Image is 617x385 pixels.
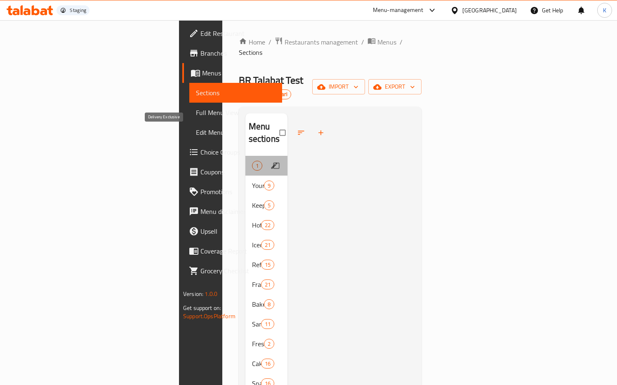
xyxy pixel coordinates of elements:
div: items [261,319,274,329]
span: Your Summer is Ready [252,181,264,190]
span: 2 [264,340,274,348]
span: 1 [252,162,262,170]
div: Your Summer is Ready9 [245,176,288,195]
span: 5 [264,202,274,209]
span: Hot Beverages [252,220,261,230]
a: Restaurants management [275,37,358,47]
span: Bakery [252,299,264,309]
a: Upsell [182,221,282,241]
span: export [375,82,415,92]
span: Sandwiches [252,319,261,329]
span: 8 [264,300,274,308]
a: Support.OpsPlatform [183,311,235,322]
span: Keep the Gathering Flowing [252,200,264,210]
span: 21 [261,241,274,249]
div: Bakery8 [245,294,288,314]
a: Edit Restaurant [182,23,282,43]
div: Refreshas® & Iced Teas15 [245,255,288,275]
span: 22 [261,221,274,229]
div: items [264,181,274,190]
div: items [261,240,274,250]
span: Promotions [200,187,276,197]
div: Fresh Fruit and Pots2 [245,334,288,354]
li: / [400,37,403,47]
button: export [368,79,422,94]
div: items [261,359,274,369]
div: Cakes, Cookies & More16 [245,354,288,373]
span: import [319,82,358,92]
span: 11 [261,320,274,328]
div: Keep the Gathering Flowing5 [245,195,288,215]
li: / [361,37,364,47]
span: Grocery Checklist [200,266,276,276]
span: K [603,6,606,15]
span: Edit Restaurant [200,28,276,38]
span: Iced Beverages [252,240,261,250]
span: 21 [261,281,274,289]
div: Iced Beverages21 [245,235,288,255]
div: items [264,200,274,210]
span: 9 [264,182,274,190]
a: Menu disclaimer [182,202,282,221]
span: Menus [377,37,396,47]
a: Sections [189,83,282,103]
span: Sort sections [292,124,312,142]
a: Coupons [182,162,282,182]
a: Choice Groups [182,142,282,162]
span: Menus [202,68,276,78]
div: Staging [70,7,86,14]
div: items [264,339,274,349]
a: Promotions [182,182,282,202]
span: Sections [196,88,276,98]
a: Menus [182,63,282,83]
div: items [264,299,274,309]
div: items [261,279,274,289]
span: Coverage Report [200,246,276,256]
a: Coverage Report [182,241,282,261]
div: items [261,260,274,270]
span: Full Menu View [196,108,276,117]
div: items [252,161,262,171]
span: Choice Groups [200,147,276,157]
a: Full Menu View [189,103,282,122]
a: Grocery Checklist [182,261,282,281]
span: Select all sections [275,125,292,141]
span: 16 [261,360,274,368]
div: Sandwiches11 [245,314,288,334]
span: 1.0.0 [205,289,217,299]
span: Cakes, Cookies & More [252,359,261,369]
div: 1edit [245,156,288,176]
span: 15 [261,261,274,269]
div: [GEOGRAPHIC_DATA] [462,6,517,15]
span: BR Talabat Test [239,71,303,89]
a: Menus [367,37,396,47]
button: import [312,79,365,94]
span: Frappuccinos® [252,279,261,289]
span: Branches [200,48,276,58]
span: Version: [183,289,203,299]
a: Edit Menu [189,122,282,142]
span: Upsell [200,226,276,236]
span: Get support on: [183,303,221,313]
span: Edit Menu [196,127,276,137]
a: Branches [182,43,282,63]
span: Menu disclaimer [200,207,276,216]
span: Fresh Fruit and Pots [252,339,264,349]
span: Refreshas® & Iced Teas [252,260,261,270]
div: Frappuccinos®21 [245,275,288,294]
div: items [261,220,274,230]
span: Restaurants management [285,37,358,47]
span: Coupons [200,167,276,177]
div: Hot Beverages22 [245,215,288,235]
nav: breadcrumb [239,37,422,57]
